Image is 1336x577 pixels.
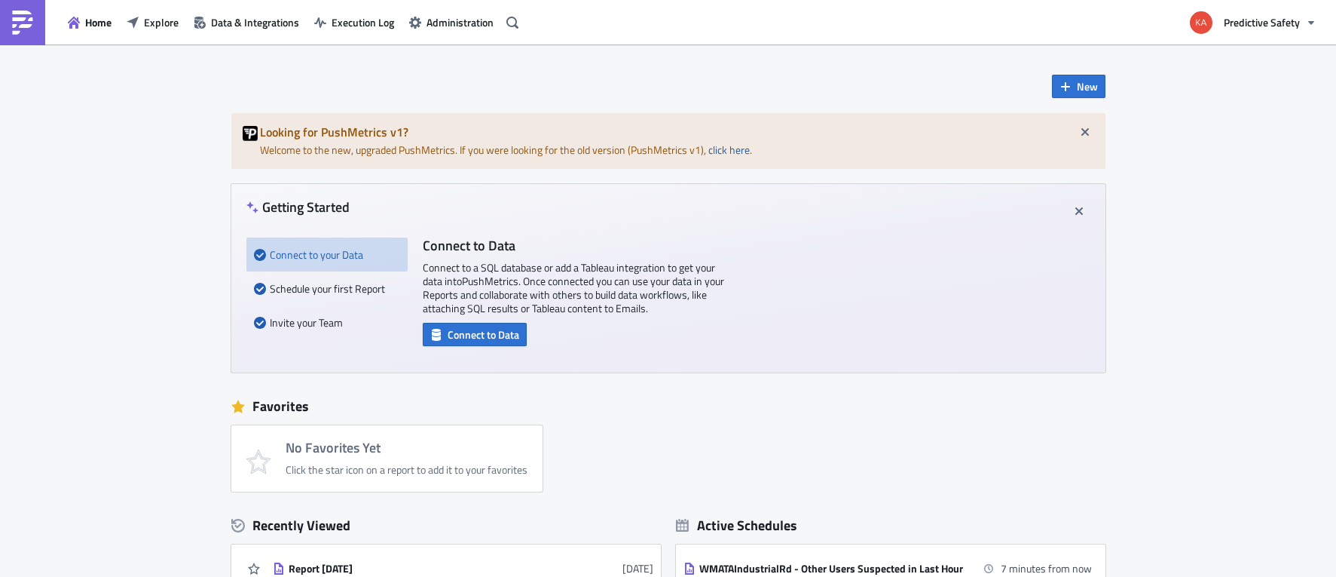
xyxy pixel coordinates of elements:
[622,560,653,576] time: 2025-09-19T16:36:43Z
[231,113,1105,169] div: Welcome to the new, upgraded PushMetrics. If you were looking for the old version (PushMetrics v1...
[254,305,400,339] div: Invite your Team
[85,14,112,30] span: Home
[144,14,179,30] span: Explore
[260,126,1094,138] h5: Looking for PushMetrics v1?
[1181,6,1325,39] button: Predictive Safety
[1052,75,1105,98] button: New
[448,327,519,342] span: Connect to Data
[286,440,527,456] h4: No Favorites Yet
[423,238,724,253] h4: Connect to Data
[423,323,527,346] button: Connect to Data
[254,272,400,305] div: Schedule your first Report
[708,142,750,158] a: click here
[231,514,661,537] div: Recently Viewed
[402,11,501,34] button: Administration
[246,199,350,215] h4: Getting Started
[332,14,394,30] span: Execution Log
[1224,14,1300,30] span: Predictive Safety
[307,11,402,34] button: Execution Log
[254,238,400,272] div: Connect to your Data
[289,562,552,575] div: Report [DATE]
[676,517,797,534] div: Active Schedules
[423,261,724,315] p: Connect to a SQL database or add a Tableau integration to get your data into PushMetrics . Once c...
[1001,560,1092,576] time: 2025-09-22 16:00
[699,562,963,575] div: WMATAIndustrialRd - Other Users Suspected in Last Hour
[60,11,119,34] button: Home
[119,11,186,34] button: Explore
[211,14,299,30] span: Data & Integrations
[186,11,307,34] button: Data & Integrations
[231,395,1105,418] div: Favorites
[1077,78,1098,94] span: New
[426,14,494,30] span: Administration
[11,11,35,35] img: PushMetrics
[1188,10,1214,35] img: Avatar
[286,463,527,477] div: Click the star icon on a report to add it to your favorites
[423,325,527,341] a: Connect to Data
